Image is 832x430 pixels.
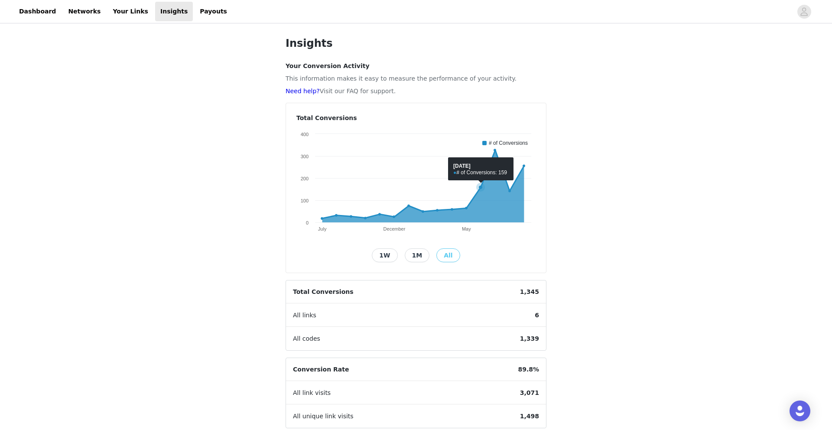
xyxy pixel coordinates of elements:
span: All unique link visits [286,405,361,428]
text: July [318,226,327,231]
span: Total Conversions [286,280,361,303]
h4: Total Conversions [296,114,536,123]
span: 1,345 [513,280,546,303]
text: 100 [301,198,309,203]
a: Insights [155,2,193,21]
div: Open Intercom Messenger [790,401,810,421]
p: This information makes it easy to measure the performance of your activity. [286,74,546,83]
text: 300 [301,154,309,159]
span: 3,071 [513,381,546,404]
a: Payouts [195,2,232,21]
text: 200 [301,176,309,181]
text: December [383,226,406,231]
button: All [436,248,460,262]
h1: Insights [286,36,546,51]
p: Visit our FAQ for support. [286,87,546,96]
span: All codes [286,327,327,350]
button: 1M [405,248,430,262]
text: May [462,226,471,231]
button: 1W [372,248,397,262]
text: 0 [306,220,309,225]
text: 400 [301,132,309,137]
div: avatar [800,5,808,19]
span: 1,339 [513,327,546,350]
span: 6 [528,304,546,327]
h4: Your Conversion Activity [286,62,546,71]
a: Dashboard [14,2,61,21]
span: All link visits [286,381,338,404]
a: Need help? [286,88,320,94]
span: 1,498 [513,405,546,428]
span: 89.8% [511,358,546,381]
a: Networks [63,2,106,21]
a: Your Links [107,2,153,21]
text: # of Conversions [489,140,528,146]
span: All links [286,304,323,327]
span: Conversion Rate [286,358,356,381]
